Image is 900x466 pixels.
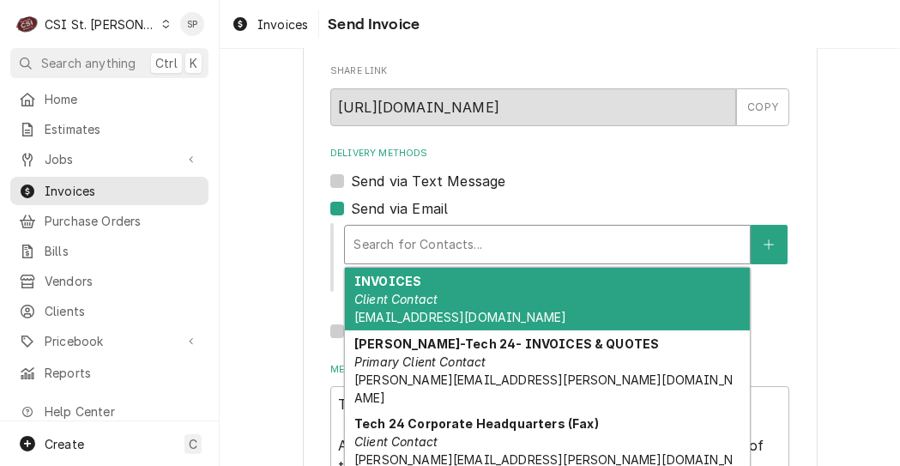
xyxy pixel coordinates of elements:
svg: Create New Contact [764,239,774,251]
em: Client Contact [354,292,438,306]
button: COPY [736,88,789,126]
label: Share Link [330,64,789,78]
span: Clients [45,302,200,320]
label: Delivery Methods [330,147,789,160]
a: Purchase Orders [10,207,208,235]
span: Ctrl [155,54,178,72]
strong: [PERSON_NAME]-Tech 24- INVOICES & QUOTES [354,336,659,351]
button: Create New Contact [751,225,787,264]
strong: Tech 24 Corporate Headquarters (Fax) [354,416,599,431]
span: Help Center [45,402,198,421]
span: Estimates [45,120,200,138]
span: Invoices [257,15,308,33]
strong: INVOICES [354,274,421,288]
span: Jobs [45,150,174,168]
span: C [189,435,197,453]
label: Send via Text Message [351,171,505,191]
a: Go to Help Center [10,397,208,426]
span: Pricebook [45,332,174,350]
a: Vendors [10,267,208,295]
div: C [15,12,39,36]
label: Send via Email [351,198,448,219]
span: Search anything [41,54,136,72]
span: Vendors [45,272,200,290]
span: [EMAIL_ADDRESS][DOMAIN_NAME] [354,310,566,324]
div: Shelley Politte's Avatar [180,12,204,36]
span: Create [45,437,84,451]
em: Client Contact [354,434,438,449]
a: Invoices [10,177,208,205]
em: Primary Client Contact [354,354,486,369]
span: Purchase Orders [45,212,200,230]
div: Delivery Methods [330,147,789,342]
div: CSI St. Louis's Avatar [15,12,39,36]
div: CSI St. [PERSON_NAME] [45,15,156,33]
div: SP [180,12,204,36]
a: Go to Pricebook [10,327,208,355]
a: Invoices [225,10,315,39]
a: Clients [10,297,208,325]
label: Message to Client [330,363,789,377]
span: K [190,54,197,72]
span: Send Invoice [323,13,420,36]
span: Invoices [45,182,200,200]
a: Bills [10,237,208,265]
span: Home [45,90,200,108]
a: Estimates [10,115,208,143]
a: Go to Jobs [10,145,208,173]
button: Search anythingCtrlK [10,48,208,78]
span: [PERSON_NAME][EMAIL_ADDRESS][PERSON_NAME][DOMAIN_NAME] [354,372,733,405]
span: Bills [45,242,200,260]
span: Reports [45,364,200,382]
div: Share Link [330,64,789,125]
a: Reports [10,359,208,387]
a: Home [10,85,208,113]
